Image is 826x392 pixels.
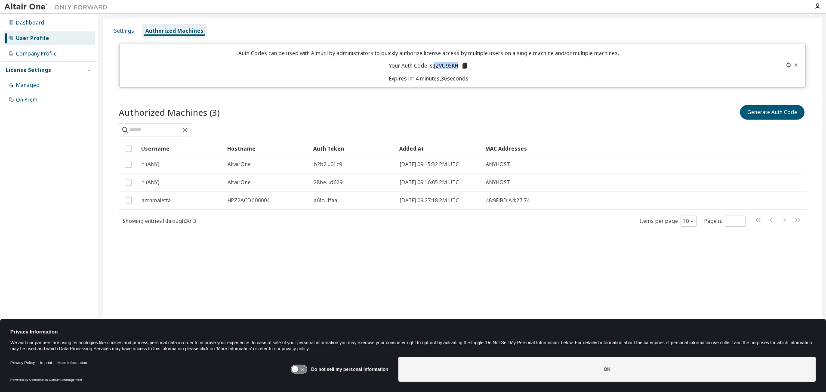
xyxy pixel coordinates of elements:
[125,75,733,82] p: Expires in 14 minutes, 36 seconds
[314,161,342,168] span: b2b2...01c9
[485,142,716,155] div: MAC Addresses
[114,28,134,34] div: Settings
[142,197,171,204] span: acrnmaletta
[400,161,459,168] span: [DATE] 09:15:32 PM UTC
[313,142,392,155] div: Auth Token
[123,217,196,225] span: Showing entries 1 through 3 of 3
[16,35,49,42] div: User Profile
[683,218,694,225] button: 10
[6,67,51,74] div: License Settings
[314,179,342,186] span: 28be...d629
[125,49,733,57] p: Auth Codes can be used with Almutil by administrators to quickly authorize license access by mult...
[486,179,510,186] span: ANYHOST
[16,50,57,57] div: Company Profile
[400,197,459,204] span: [DATE] 09:27:18 PM UTC
[228,179,251,186] span: AltairOne
[145,28,203,34] div: Authorized Machines
[228,197,270,204] span: HPZ2ACDC00004
[141,142,220,155] div: Username
[142,161,159,168] span: * (ANY)
[486,197,530,204] span: 48:9E:BD:A4:27:74
[399,142,478,155] div: Added At
[640,216,697,227] span: Items per page
[228,161,251,168] span: AltairOne
[400,179,459,186] span: [DATE] 09:16:05 PM UTC
[389,62,468,70] p: Your Auth Code is: JZVU95KH
[227,142,306,155] div: Hostname
[704,216,746,227] span: Page n.
[119,106,220,118] span: Authorized Machines (3)
[16,96,37,103] div: On Prem
[16,82,40,89] div: Managed
[486,161,510,168] span: ANYHOST
[142,179,159,186] span: * (ANY)
[4,3,112,11] img: Altair One
[314,197,337,204] span: a6fc...ffaa
[16,19,44,26] div: Dashboard
[740,105,804,120] button: Generate Auth Code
